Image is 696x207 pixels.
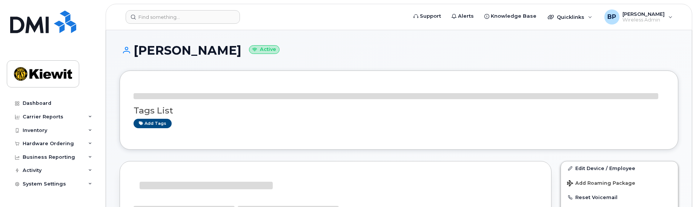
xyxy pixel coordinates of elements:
button: Reset Voicemail [561,190,678,204]
a: Add tags [134,119,172,128]
h1: [PERSON_NAME] [120,44,678,57]
a: Edit Device / Employee [561,161,678,175]
small: Active [249,45,280,54]
button: Add Roaming Package [561,175,678,190]
h3: Tags List [134,106,664,115]
span: Add Roaming Package [567,180,635,187]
